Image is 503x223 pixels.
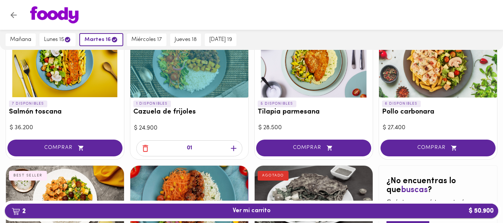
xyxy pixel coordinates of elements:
[17,145,113,151] span: COMPRAR
[256,140,371,156] button: COMPRAR
[9,101,47,107] p: 7 DISPONIBLES
[5,204,498,218] button: 2Ver mi carrito$ 50.900
[6,27,124,98] div: Salmón toscana
[209,36,232,43] span: [DATE] 19
[381,140,496,156] button: COMPRAR
[205,34,236,46] button: [DATE] 19
[265,145,362,151] span: COMPRAR
[390,145,486,151] span: COMPRAR
[382,108,494,116] h3: Pollo carbonara
[10,124,120,132] div: $ 36.200
[255,27,373,98] div: Tilapia parmesana
[460,180,496,216] iframe: Messagebird Livechat Widget
[379,27,497,98] div: Pollo carbonara
[9,171,47,181] div: BEST SELLER
[7,140,122,156] button: COMPRAR
[133,101,171,107] p: 1 DISPONIBLES
[258,124,369,132] div: $ 28.500
[131,36,162,43] span: miércoles 17
[187,144,192,153] p: 01
[233,207,271,214] span: Ver mi carrito
[7,206,30,216] b: 2
[133,108,245,116] h3: Cazuela de frijoles
[175,36,197,43] span: jueves 18
[130,27,248,98] div: Cazuela de frijoles
[386,177,490,195] h2: ¿No encuentras lo que ?
[382,101,421,107] p: 6 DISPONIBLES
[6,34,36,46] button: mañana
[383,124,493,132] div: $ 27.400
[79,33,123,46] button: martes 16
[134,124,245,133] div: $ 24.900
[12,208,20,215] img: cart.png
[127,34,166,46] button: miércoles 17
[9,108,121,116] h3: Salmón toscana
[401,186,428,194] span: buscas
[258,108,370,116] h3: Tilapia parmesana
[170,34,201,46] button: jueves 18
[85,36,118,43] span: martes 16
[39,33,76,46] button: lunes 15
[4,6,23,24] button: Volver
[44,36,71,43] span: lunes 15
[258,101,296,107] p: 5 DISPONIBLES
[10,36,31,43] span: mañana
[30,6,79,23] img: logo.png
[258,171,289,181] div: AGOTADO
